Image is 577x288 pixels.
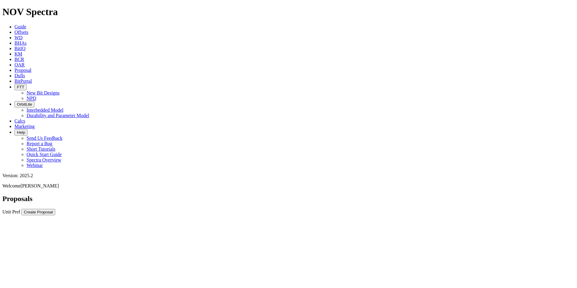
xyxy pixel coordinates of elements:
[14,24,26,29] a: Guide
[14,46,25,51] a: BitIQ
[27,157,61,162] a: Spectra Overview
[21,183,59,188] span: [PERSON_NAME]
[2,6,575,18] h1: NOV Spectra
[2,195,575,203] h2: Proposals
[14,51,22,56] a: KM
[14,124,35,129] a: Marketing
[21,209,55,215] button: Create Proposal
[14,129,27,136] button: Help
[27,113,89,118] a: Durability and Parameter Model
[14,68,31,73] a: Proposal
[27,146,56,152] a: Short Tutorials
[14,118,25,123] a: Calcs
[14,62,25,67] a: OAR
[17,102,32,107] span: OrbitLite
[27,96,36,101] a: NPD
[14,40,27,46] a: BHAs
[2,183,575,189] p: Welcome
[14,35,23,40] a: WD
[27,163,43,168] a: Webinar
[2,209,20,214] a: Unit Pref
[27,90,59,95] a: New Bit Designs
[27,141,52,146] a: Report a Bug
[27,136,62,141] a: Send Us Feedback
[14,30,28,35] a: Offsets
[27,107,63,113] a: Interbedded Model
[2,173,575,178] div: Version: 2025.2
[14,84,27,90] button: FTT
[14,78,32,84] a: BitPortal
[14,57,24,62] a: BCR
[17,130,25,135] span: Help
[14,101,34,107] button: OrbitLite
[14,73,25,78] a: Dulls
[17,85,24,89] span: FTT
[27,152,62,157] a: Quick Start Guide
